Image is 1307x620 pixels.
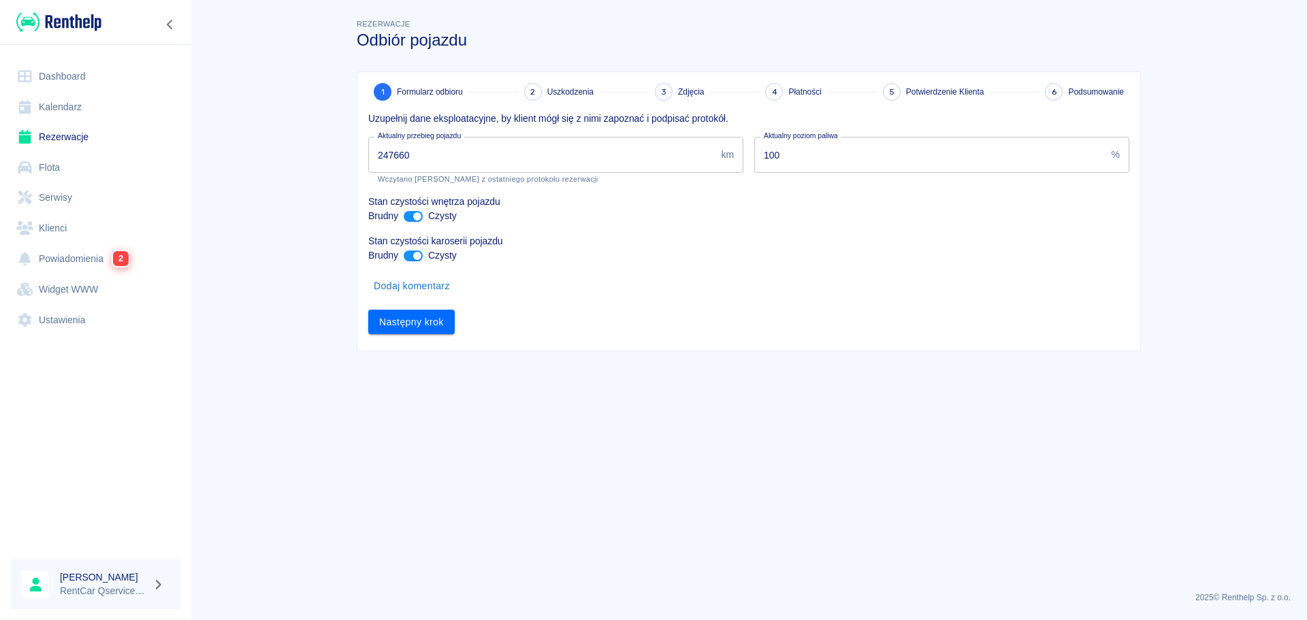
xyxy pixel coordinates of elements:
span: Rezerwacje [357,20,410,28]
a: Dashboard [11,61,180,92]
label: Aktualny przebieg pojazdu [378,131,461,141]
p: RentCar Qservice Damar Parts [60,584,147,598]
a: Rezerwacje [11,122,180,152]
a: Ustawienia [11,305,180,336]
h3: Odbiór pojazdu [357,31,1141,50]
a: Powiadomienia2 [11,243,180,274]
a: Kalendarz [11,92,180,123]
span: Uszkodzenia [547,86,594,98]
p: % [1112,148,1120,162]
p: Czysty [428,248,457,263]
a: Klienci [11,213,180,244]
p: Stan czystości wnętrza pojazdu [368,195,1129,209]
p: Brudny [368,209,398,223]
p: Stan czystości karoserii pojazdu [368,234,1129,248]
button: Zwiń nawigację [160,16,180,33]
span: 3 [661,85,666,99]
h6: [PERSON_NAME] [60,570,147,584]
span: Płatności [788,86,821,98]
p: 2025 © Renthelp Sp. z o.o. [207,591,1291,604]
span: Zdjęcia [678,86,704,98]
span: 1 [381,85,385,99]
a: Serwisy [11,182,180,213]
p: Brudny [368,248,398,263]
span: 4 [772,85,777,99]
button: Następny krok [368,310,455,335]
p: Czysty [428,209,457,223]
span: 5 [889,85,894,99]
span: Formularz odbioru [397,86,463,98]
label: Aktualny poziom paliwa [764,131,838,141]
p: Wczytano [PERSON_NAME] z ostatniego protokołu rezerwacji [378,175,734,184]
span: Potwierdzenie Klienta [906,86,984,98]
span: Podsumowanie [1068,86,1124,98]
p: km [721,148,734,162]
button: Dodaj komentarz [368,274,455,299]
span: 2 [530,85,535,99]
img: Renthelp logo [16,11,101,33]
span: 2 [113,251,129,266]
a: Widget WWW [11,274,180,305]
a: Renthelp logo [11,11,101,33]
span: 6 [1052,85,1056,99]
p: Uzupełnij dane eksploatacyjne, by klient mógł się z nimi zapoznać i podpisać protokół. [368,112,1129,126]
a: Flota [11,152,180,183]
